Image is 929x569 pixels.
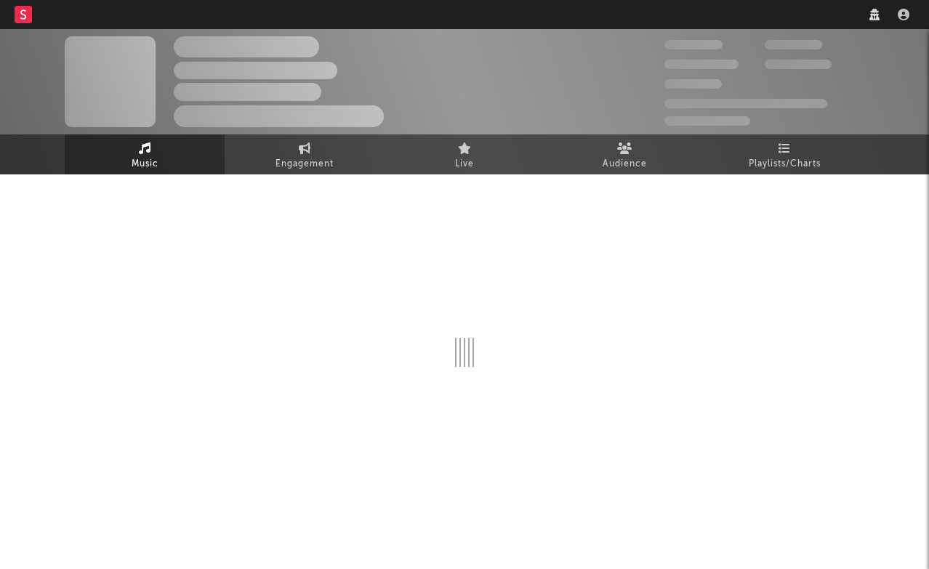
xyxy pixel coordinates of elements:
[765,40,822,49] span: 100,000
[65,134,225,174] a: Music
[664,60,739,69] span: 50,000,000
[765,60,832,69] span: 1,000,000
[664,116,750,126] span: Jump Score: 85.0
[225,134,385,174] a: Engagement
[664,40,723,49] span: 300,000
[132,156,158,173] span: Music
[704,134,864,174] a: Playlists/Charts
[664,99,827,108] span: 50,000,000 Monthly Listeners
[276,156,334,173] span: Engagement
[544,134,704,174] a: Audience
[603,156,647,173] span: Audience
[385,134,544,174] a: Live
[664,79,722,89] span: 100,000
[455,156,474,173] span: Live
[749,156,821,173] span: Playlists/Charts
